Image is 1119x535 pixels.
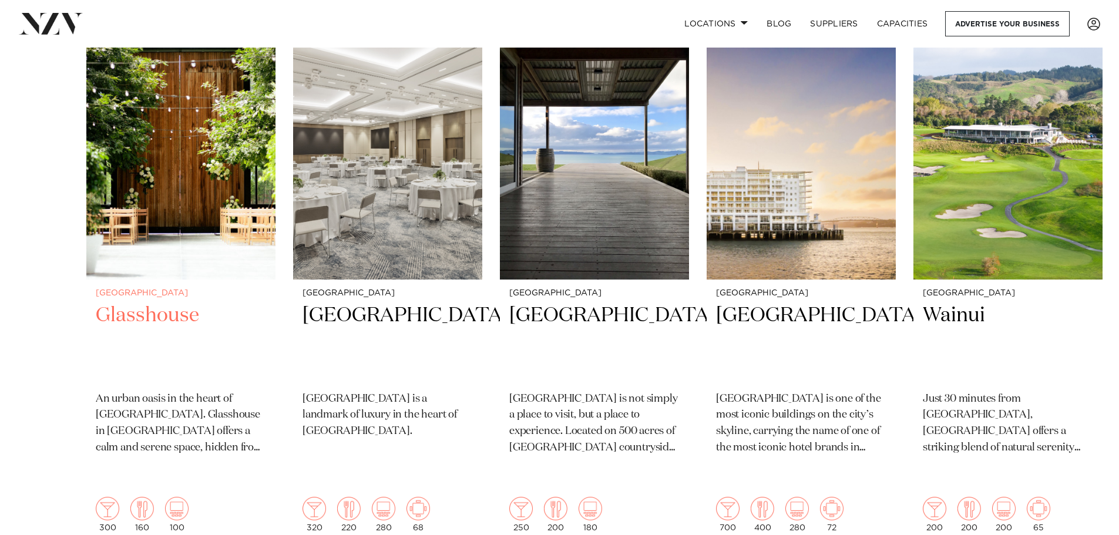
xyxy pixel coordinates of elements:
small: [GEOGRAPHIC_DATA] [923,289,1093,298]
a: SUPPLIERS [801,11,867,36]
div: 200 [992,497,1016,532]
div: 68 [406,497,430,532]
a: BLOG [757,11,801,36]
img: theatre.png [992,497,1016,520]
div: 250 [509,497,533,532]
h2: Glasshouse [96,302,266,382]
img: cocktail.png [96,497,119,520]
small: [GEOGRAPHIC_DATA] [509,289,680,298]
div: 200 [957,497,981,532]
img: cocktail.png [923,497,946,520]
p: An urban oasis in the heart of [GEOGRAPHIC_DATA]. Glasshouse in [GEOGRAPHIC_DATA] offers a calm a... [96,391,266,457]
img: dining.png [544,497,567,520]
img: dining.png [751,497,774,520]
img: theatre.png [372,497,395,520]
div: 400 [751,497,774,532]
img: theatre.png [165,497,189,520]
img: meeting.png [820,497,844,520]
img: dining.png [130,497,154,520]
div: 180 [579,497,602,532]
p: [GEOGRAPHIC_DATA] is one of the most iconic buildings on the city’s skyline, carrying the name of... [716,391,886,457]
p: [GEOGRAPHIC_DATA] is a landmark of luxury in the heart of [GEOGRAPHIC_DATA]. [303,391,473,440]
div: 100 [165,497,189,532]
div: 280 [785,497,809,532]
p: Just 30 minutes from [GEOGRAPHIC_DATA], [GEOGRAPHIC_DATA] offers a striking blend of natural sere... [923,391,1093,457]
img: meeting.png [406,497,430,520]
h2: [GEOGRAPHIC_DATA] [716,302,886,382]
img: theatre.png [579,497,602,520]
h2: [GEOGRAPHIC_DATA] [303,302,473,382]
div: 65 [1027,497,1050,532]
small: [GEOGRAPHIC_DATA] [96,289,266,298]
div: 160 [130,497,154,532]
div: 280 [372,497,395,532]
img: dining.png [957,497,981,520]
div: 200 [544,497,567,532]
div: 320 [303,497,326,532]
div: 220 [337,497,361,532]
div: 300 [96,497,119,532]
div: 200 [923,497,946,532]
img: dining.png [337,497,361,520]
a: Capacities [868,11,937,36]
img: cocktail.png [303,497,326,520]
a: Locations [675,11,757,36]
img: cocktail.png [509,497,533,520]
a: Advertise your business [945,11,1070,36]
img: theatre.png [785,497,809,520]
img: cocktail.png [716,497,740,520]
div: 72 [820,497,844,532]
p: [GEOGRAPHIC_DATA] is not simply a place to visit, but a place to experience. Located on 500 acres... [509,391,680,457]
img: nzv-logo.png [19,13,83,34]
div: 700 [716,497,740,532]
h2: [GEOGRAPHIC_DATA] [509,302,680,382]
small: [GEOGRAPHIC_DATA] [716,289,886,298]
small: [GEOGRAPHIC_DATA] [303,289,473,298]
h2: Wainui [923,302,1093,382]
img: meeting.png [1027,497,1050,520]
